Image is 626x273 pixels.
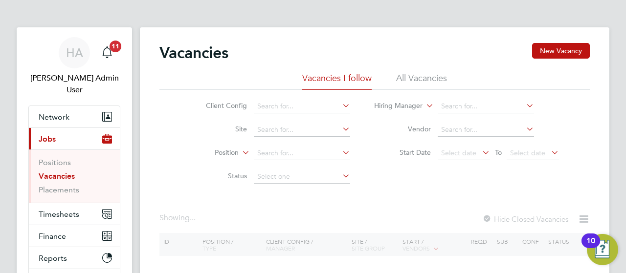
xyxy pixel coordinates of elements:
a: Vacancies [39,171,75,181]
label: Position [182,148,239,158]
input: Search for... [438,100,534,113]
button: Network [29,106,120,127]
label: Hiring Manager [366,101,423,111]
div: Showing [159,213,198,223]
input: Search for... [254,123,350,137]
button: Jobs [29,128,120,149]
button: Reports [29,247,120,269]
span: Select date [441,148,476,157]
label: Vendor [375,125,431,133]
label: Client Config [191,101,247,110]
input: Select one [254,170,350,184]
label: Status [191,171,247,180]
input: Search for... [254,147,350,160]
span: Hays Admin User [28,72,120,96]
span: ... [190,213,196,223]
input: Search for... [438,123,534,137]
label: Start Date [375,148,431,157]
div: 10 [586,241,595,253]
span: To [492,146,505,159]
input: Search for... [254,100,350,113]
span: Network [39,112,69,122]
span: Timesheets [39,210,79,219]
button: Timesheets [29,203,120,225]
a: HA[PERSON_NAME] Admin User [28,37,120,96]
button: Open Resource Center, 10 new notifications [587,234,618,265]
span: Select date [510,148,545,157]
span: Jobs [39,134,56,144]
span: Reports [39,253,67,263]
button: Finance [29,225,120,247]
span: HA [66,46,83,59]
a: Positions [39,158,71,167]
li: All Vacancies [396,72,447,90]
button: New Vacancy [532,43,590,59]
a: Placements [39,185,79,194]
span: 11 [110,41,121,52]
li: Vacancies I follow [302,72,372,90]
label: Hide Closed Vacancies [482,214,568,224]
label: Site [191,125,247,133]
div: Jobs [29,149,120,203]
span: Finance [39,231,66,241]
a: 11 [97,37,117,68]
h2: Vacancies [159,43,228,63]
